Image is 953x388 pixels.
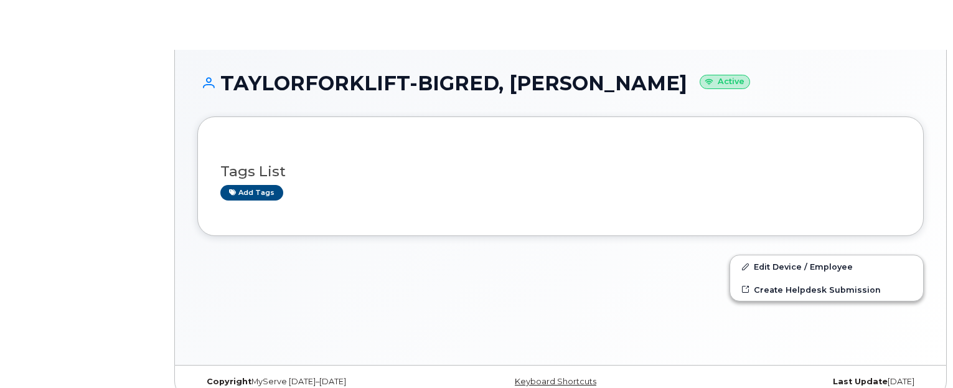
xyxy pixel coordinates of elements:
[220,185,283,201] a: Add tags
[730,278,923,301] a: Create Helpdesk Submission
[730,255,923,278] a: Edit Device / Employee
[682,377,924,387] div: [DATE]
[220,164,901,179] h3: Tags List
[833,377,888,386] strong: Last Update
[197,72,924,94] h1: TAYLORFORKLIFT-BIGRED, [PERSON_NAME]
[515,377,596,386] a: Keyboard Shortcuts
[700,75,750,89] small: Active
[197,377,439,387] div: MyServe [DATE]–[DATE]
[207,377,251,386] strong: Copyright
